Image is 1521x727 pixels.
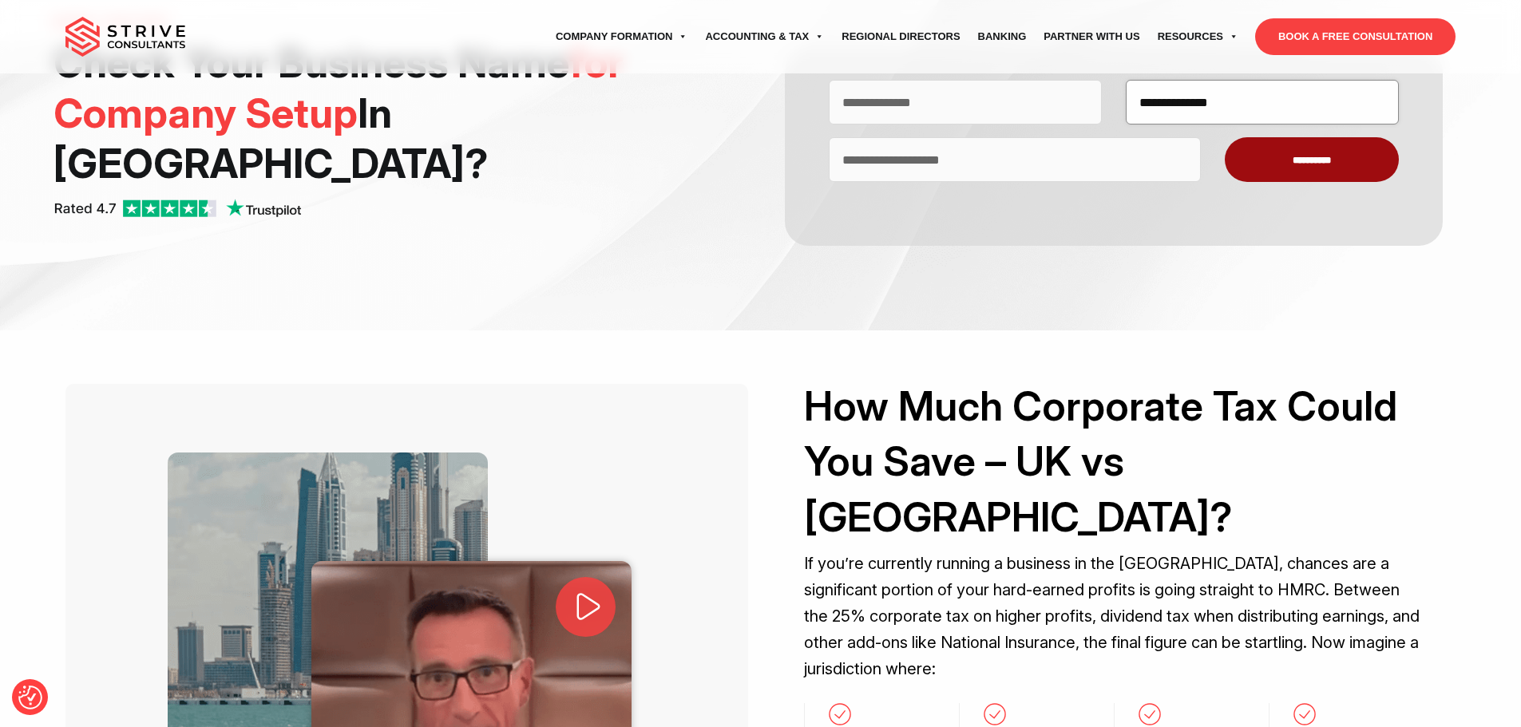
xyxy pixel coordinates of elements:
a: Banking [969,14,1036,59]
button: Consent Preferences [18,686,42,709]
a: Regional Directors [833,14,968,59]
a: Company Formation [547,14,697,59]
a: BOOK A FREE CONSULTATION [1255,18,1456,55]
p: If you’re currently running a business in the [GEOGRAPHIC_DATA], chances are a significant portio... [804,551,1424,682]
a: Accounting & Tax [696,14,833,59]
form: Contact form [760,48,1468,246]
h1: Check Your Business Name In [GEOGRAPHIC_DATA] ? [53,38,662,189]
img: main-logo.svg [65,17,185,57]
a: Resources [1149,14,1247,59]
img: Revisit consent button [18,686,42,709]
h2: How Much Corporate Tax Could You Save – UK vs [GEOGRAPHIC_DATA]? [804,378,1424,544]
a: Partner with Us [1035,14,1148,59]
